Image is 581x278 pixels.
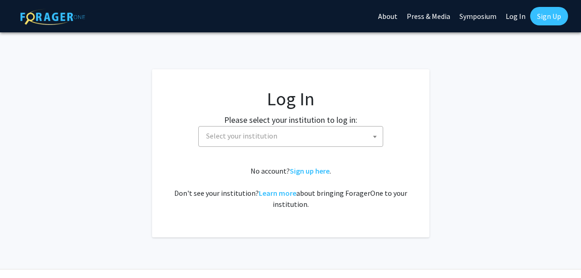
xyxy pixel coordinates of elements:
div: No account? . Don't see your institution? about bringing ForagerOne to your institution. [171,165,411,210]
span: Select your institution [198,126,383,147]
h1: Log In [171,88,411,110]
span: Select your institution [206,131,277,140]
label: Please select your institution to log in: [224,114,357,126]
a: Learn more about bringing ForagerOne to your institution [259,188,296,198]
img: ForagerOne Logo [20,9,85,25]
a: Sign Up [530,7,568,25]
a: Sign up here [290,166,330,175]
span: Select your institution [202,127,383,145]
